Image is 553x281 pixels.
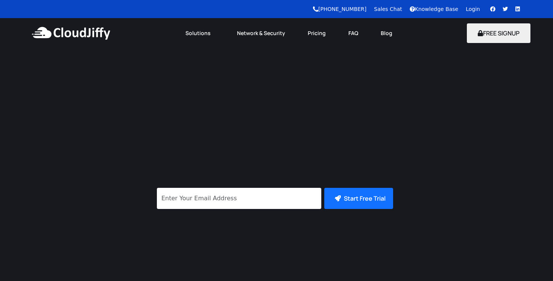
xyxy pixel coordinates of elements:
a: Network & Security [226,25,296,41]
a: FREE SIGNUP [467,29,530,37]
a: Solutions [174,25,226,41]
button: Start Free Trial [324,188,393,209]
a: [PHONE_NUMBER] [313,6,366,12]
a: Pricing [296,25,337,41]
a: FAQ [337,25,369,41]
button: FREE SIGNUP [467,23,530,43]
a: Login [466,6,480,12]
a: Blog [369,25,404,41]
a: Knowledge Base [410,6,459,12]
a: Sales Chat [374,6,402,12]
input: Enter Your Email Address [157,188,321,209]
